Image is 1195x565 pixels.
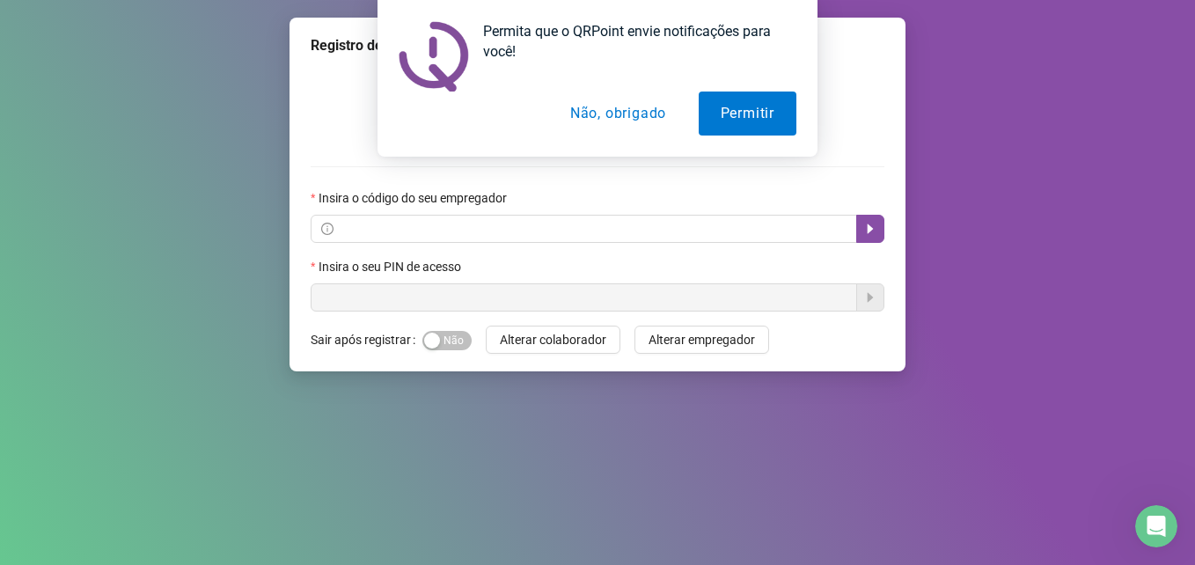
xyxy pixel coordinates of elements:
[486,326,620,354] button: Alterar colaborador
[649,330,755,349] span: Alterar empregador
[311,188,518,208] label: Insira o código do seu empregador
[311,257,473,276] label: Insira o seu PIN de acesso
[399,21,469,92] img: notification icon
[500,330,606,349] span: Alterar colaborador
[1135,505,1177,547] iframe: Intercom live chat
[634,326,769,354] button: Alterar empregador
[311,326,422,354] label: Sair após registrar
[321,223,334,235] span: info-circle
[548,92,688,136] button: Não, obrigado
[699,92,796,136] button: Permitir
[863,222,877,236] span: caret-right
[469,21,796,62] div: Permita que o QRPoint envie notificações para você!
